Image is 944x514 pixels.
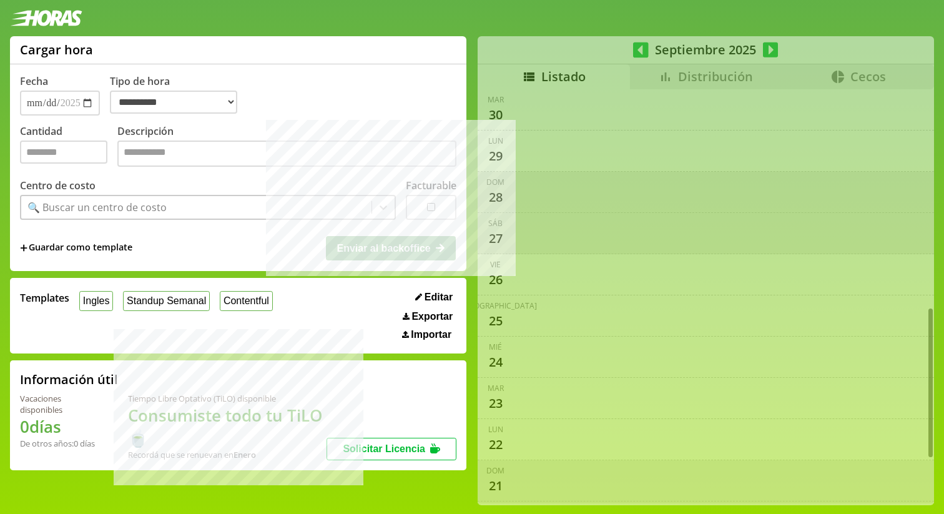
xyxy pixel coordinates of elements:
[128,393,327,404] div: Tiempo Libre Optativo (TiLO) disponible
[20,141,107,164] input: Cantidad
[27,200,167,214] div: 🔍 Buscar un centro de costo
[20,415,98,438] h1: 0 días
[20,41,93,58] h1: Cargar hora
[117,141,456,167] textarea: Descripción
[128,449,327,460] div: Recordá que se renuevan en
[110,74,247,116] label: Tipo de hora
[20,179,96,192] label: Centro de costo
[128,404,327,449] h1: Consumiste todo tu TiLO 🍵
[79,291,113,310] button: Ingles
[20,241,132,255] span: +Guardar como template
[20,291,69,305] span: Templates
[123,291,210,310] button: Standup Semanal
[20,371,118,388] h2: Información útil
[327,438,456,460] button: Solicitar Licencia
[220,291,273,310] button: Contentful
[406,179,456,192] label: Facturable
[110,91,237,114] select: Tipo de hora
[20,74,48,88] label: Fecha
[20,124,117,170] label: Cantidad
[399,310,456,323] button: Exportar
[20,393,98,415] div: Vacaciones disponibles
[343,443,425,454] span: Solicitar Licencia
[10,10,82,26] img: logotipo
[411,311,453,322] span: Exportar
[234,449,256,460] b: Enero
[411,291,456,304] button: Editar
[20,438,98,449] div: De otros años: 0 días
[117,124,456,170] label: Descripción
[20,241,27,255] span: +
[425,292,453,303] span: Editar
[411,329,451,340] span: Importar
